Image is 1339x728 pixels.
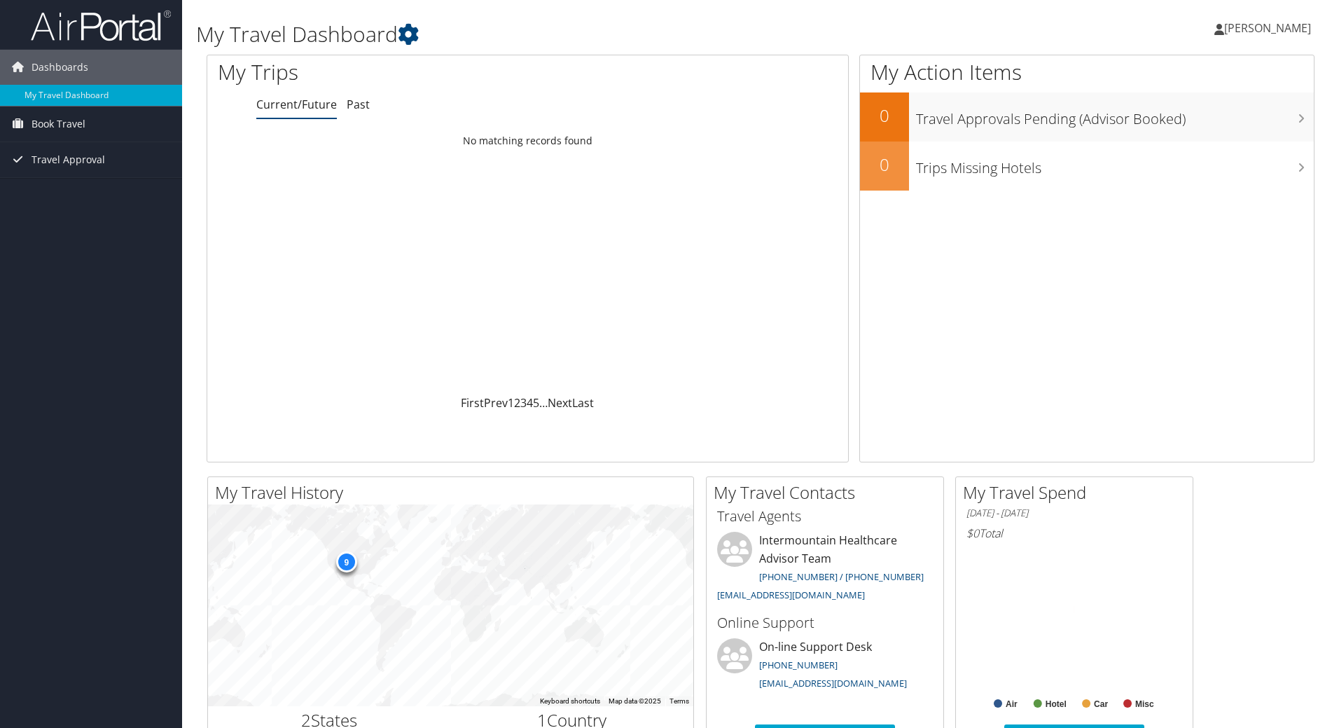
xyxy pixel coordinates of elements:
[1094,699,1108,709] text: Car
[1224,20,1311,36] span: [PERSON_NAME]
[717,613,933,633] h3: Online Support
[710,638,940,696] li: On-line Support Desk
[1006,699,1018,709] text: Air
[540,696,600,706] button: Keyboard shortcuts
[860,104,909,128] h2: 0
[31,9,171,42] img: airportal-logo.png
[860,153,909,177] h2: 0
[966,526,979,541] span: $0
[572,395,594,411] a: Last
[1214,7,1325,49] a: [PERSON_NAME]
[1046,699,1067,709] text: Hotel
[710,532,940,607] li: Intermountain Healthcare Advisor Team
[196,20,949,49] h1: My Travel Dashboard
[508,395,514,411] a: 1
[759,570,924,583] a: [PHONE_NUMBER] / [PHONE_NUMBER]
[211,688,258,706] a: Open this area in Google Maps (opens a new window)
[32,142,105,177] span: Travel Approval
[539,395,548,411] span: …
[527,395,533,411] a: 4
[548,395,572,411] a: Next
[669,697,689,705] a: Terms (opens in new tab)
[759,677,907,689] a: [EMAIL_ADDRESS][DOMAIN_NAME]
[215,481,693,504] h2: My Travel History
[32,107,85,142] span: Book Travel
[520,395,527,411] a: 3
[461,395,484,411] a: First
[860,142,1314,191] a: 0Trips Missing Hotels
[860,92,1314,142] a: 0Travel Approvals Pending (Advisor Booked)
[963,481,1193,504] h2: My Travel Spend
[533,395,539,411] a: 5
[714,481,943,504] h2: My Travel Contacts
[966,507,1182,520] h6: [DATE] - [DATE]
[759,659,838,671] a: [PHONE_NUMBER]
[717,507,933,526] h3: Travel Agents
[860,57,1314,87] h1: My Action Items
[484,395,508,411] a: Prev
[207,128,848,153] td: No matching records found
[609,697,661,705] span: Map data ©2025
[256,97,337,112] a: Current/Future
[916,151,1314,178] h3: Trips Missing Hotels
[1135,699,1154,709] text: Misc
[717,589,865,601] a: [EMAIL_ADDRESS][DOMAIN_NAME]
[514,395,520,411] a: 2
[916,102,1314,129] h3: Travel Approvals Pending (Advisor Booked)
[32,50,88,85] span: Dashboards
[211,688,258,706] img: Google
[335,551,356,572] div: 9
[347,97,370,112] a: Past
[218,57,571,87] h1: My Trips
[966,526,1182,541] h6: Total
